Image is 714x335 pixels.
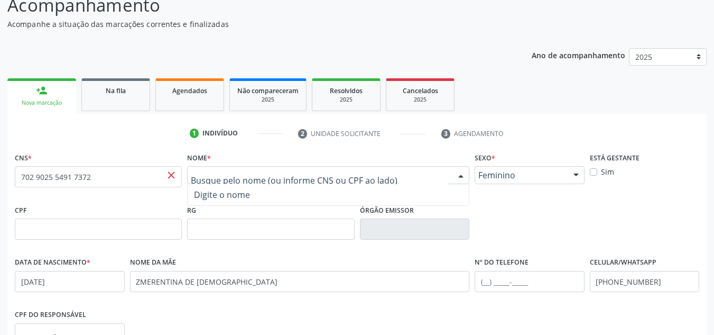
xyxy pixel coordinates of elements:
[394,96,447,104] div: 2025
[15,99,69,107] div: Nova marcação
[475,150,495,166] label: Sexo
[36,85,48,96] div: person_add
[601,166,614,177] label: Sim
[403,86,438,95] span: Cancelados
[15,271,125,292] input: __/__/____
[130,255,176,271] label: Nome da mãe
[475,255,528,271] label: Nº do Telefone
[172,86,207,95] span: Agendados
[187,202,196,219] label: RG
[15,307,86,323] label: CPF do responsável
[590,255,656,271] label: Celular/WhatsApp
[478,170,563,180] span: Feminino
[15,255,90,271] label: Data de nascimento
[532,48,625,61] p: Ano de acompanhamento
[191,170,448,191] input: Busque pelo nome (ou informe CNS ou CPF ao lado)
[237,96,299,104] div: 2025
[190,129,199,138] div: 1
[106,86,126,95] span: Na fila
[475,271,585,292] input: (__) _____-_____
[15,150,32,166] label: CNS
[194,189,250,201] span: Digite o nome
[187,150,211,166] label: Nome
[360,202,414,219] label: Órgão emissor
[202,129,238,138] div: Indivíduo
[330,86,363,95] span: Resolvidos
[7,19,497,30] p: Acompanhe a situação das marcações correntes e finalizadas
[590,271,700,292] input: (__) _____-_____
[15,202,27,219] label: CPF
[320,96,373,104] div: 2025
[590,150,639,166] label: Está gestante
[237,86,299,95] span: Não compareceram
[165,169,177,181] span: close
